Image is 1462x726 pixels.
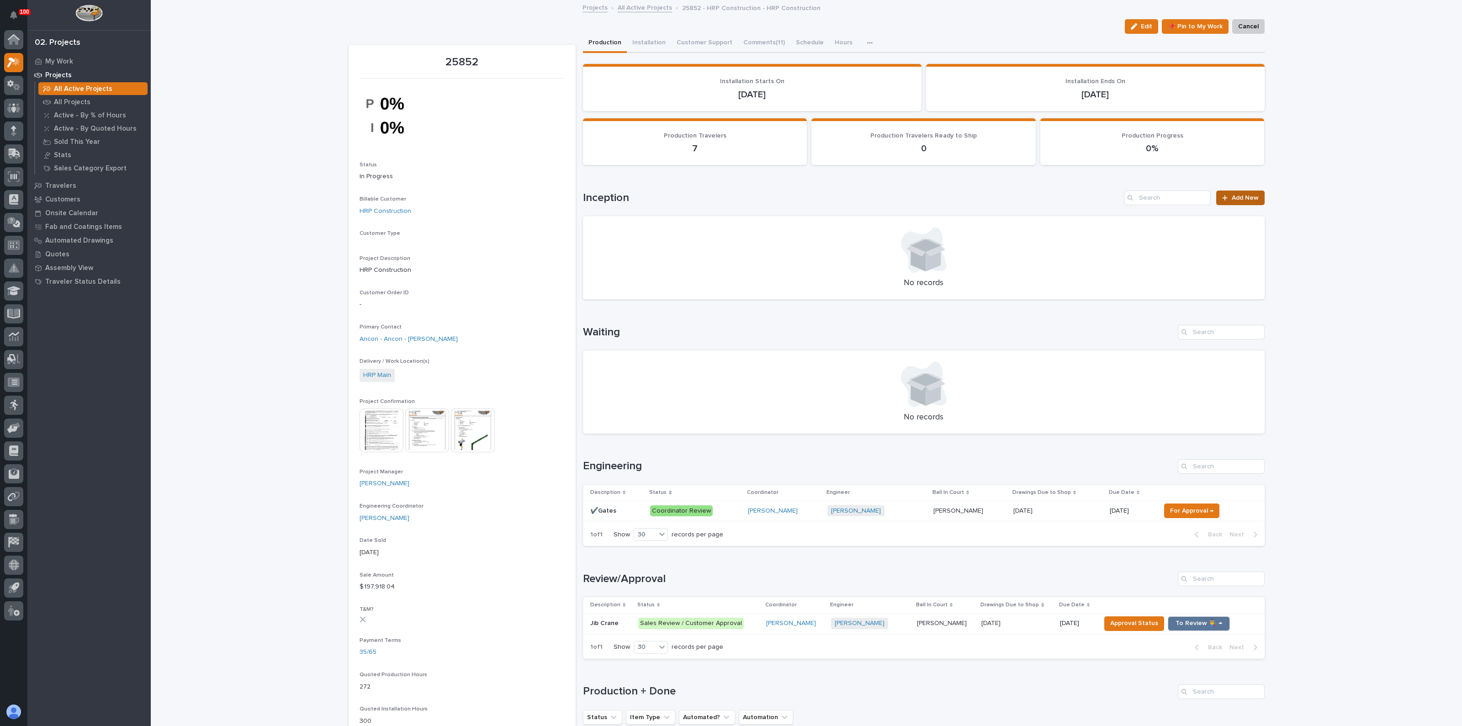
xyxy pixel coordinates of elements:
a: [PERSON_NAME] [360,479,409,488]
span: Quoted Installation Hours [360,706,428,712]
p: records per page [672,531,723,539]
h1: Engineering [583,460,1174,473]
button: Item Type [626,710,675,725]
p: Travelers [45,182,76,190]
p: Customers [45,196,80,204]
span: Production Progress [1122,132,1183,139]
span: Installation Starts On [720,78,784,85]
p: Due Date [1059,600,1085,610]
p: Drawings Due to Shop [1012,488,1071,498]
a: Traveler Status Details [27,275,151,288]
div: Notifications100 [11,11,23,26]
span: Engineering Coordinator [360,503,424,509]
p: Drawings Due to Shop [980,600,1039,610]
p: 25852 - HRP Construction - HRP Construction [682,2,821,12]
button: Hours [829,34,858,53]
p: 300 [360,716,565,726]
a: Projects [583,2,608,12]
p: 272 [360,682,565,692]
a: Quotes [27,247,151,261]
a: Add New [1216,191,1264,205]
p: Coordinator [747,488,779,498]
a: Customers [27,192,151,206]
span: T&M? [360,607,374,612]
p: - [360,300,565,309]
span: Back [1202,530,1222,539]
p: Jib Crane [590,618,620,627]
p: Ball In Court [916,600,948,610]
p: [PERSON_NAME] [917,618,969,627]
p: Engineer [830,600,853,610]
p: Ball In Court [932,488,964,498]
div: Search [1178,459,1265,474]
input: Search [1124,191,1211,205]
p: [DATE] [594,89,911,100]
img: Workspace Logo [75,5,102,21]
p: Fab and Coatings Items [45,223,122,231]
span: Delivery / Work Location(s) [360,359,429,364]
p: ✔️Gates [590,505,618,515]
a: Sales Category Export [35,162,151,175]
a: [PERSON_NAME] [835,620,885,627]
a: Assembly View [27,261,151,275]
p: Assembly View [45,264,93,272]
a: Active - By % of Hours [35,109,151,122]
span: Customer Order ID [360,290,409,296]
span: Production Travelers Ready to Ship [870,132,977,139]
p: All Active Projects [54,85,112,93]
a: My Work [27,54,151,68]
img: gOi_ilLkyRqcb7v_bWoCrgdJgsUC0kVvsmLdJHmx9r4 [360,84,428,147]
p: records per page [672,643,723,651]
p: My Work [45,58,73,66]
p: [DATE] [937,89,1254,100]
a: [PERSON_NAME] [748,507,798,515]
span: Date Sold [360,538,386,543]
a: Ancon - Ancon - [PERSON_NAME] [360,334,458,344]
tr: ✔️Gates✔️Gates Coordinator Review[PERSON_NAME] [PERSON_NAME] [PERSON_NAME][PERSON_NAME] [DATE][DA... [583,500,1265,521]
button: Approval Status [1104,616,1164,631]
div: 02. Projects [35,38,80,48]
p: Description [590,600,620,610]
p: Status [637,600,655,610]
div: Search [1178,325,1265,339]
span: Status [360,162,377,168]
button: Back [1187,530,1226,539]
button: Customer Support [671,34,738,53]
span: Back [1202,643,1222,652]
a: All Active Projects [618,2,672,12]
p: Show [614,531,630,539]
p: Description [590,488,620,498]
button: Status [583,710,622,725]
p: Sales Category Export [54,164,127,173]
h1: Review/Approval [583,572,1174,586]
p: [DATE] [1110,507,1153,515]
a: HRP Main [363,371,391,380]
p: Onsite Calendar [45,209,98,217]
span: To Review 👨‍🏭 → [1176,618,1222,629]
h1: Production + Done [583,685,1174,698]
p: Coordinator [765,600,797,610]
p: 0 [822,143,1025,154]
button: For Approval → [1164,503,1219,518]
h1: Inception [583,191,1121,205]
p: Show [614,643,630,651]
p: 25852 [360,56,565,69]
button: Automation [739,710,793,725]
p: Due Date [1109,488,1134,498]
p: Status [649,488,667,498]
p: Automated Drawings [45,237,113,245]
input: Search [1178,572,1265,586]
button: Back [1187,643,1226,652]
a: Onsite Calendar [27,206,151,220]
span: Primary Contact [360,324,402,330]
button: Comments (11) [738,34,790,53]
input: Search [1178,684,1265,699]
a: [PERSON_NAME] [831,507,881,515]
span: Sale Amount [360,572,394,578]
p: All Projects [54,98,90,106]
p: Stats [54,151,71,159]
button: Installation [627,34,671,53]
button: Production [583,34,627,53]
span: For Approval → [1170,505,1213,516]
